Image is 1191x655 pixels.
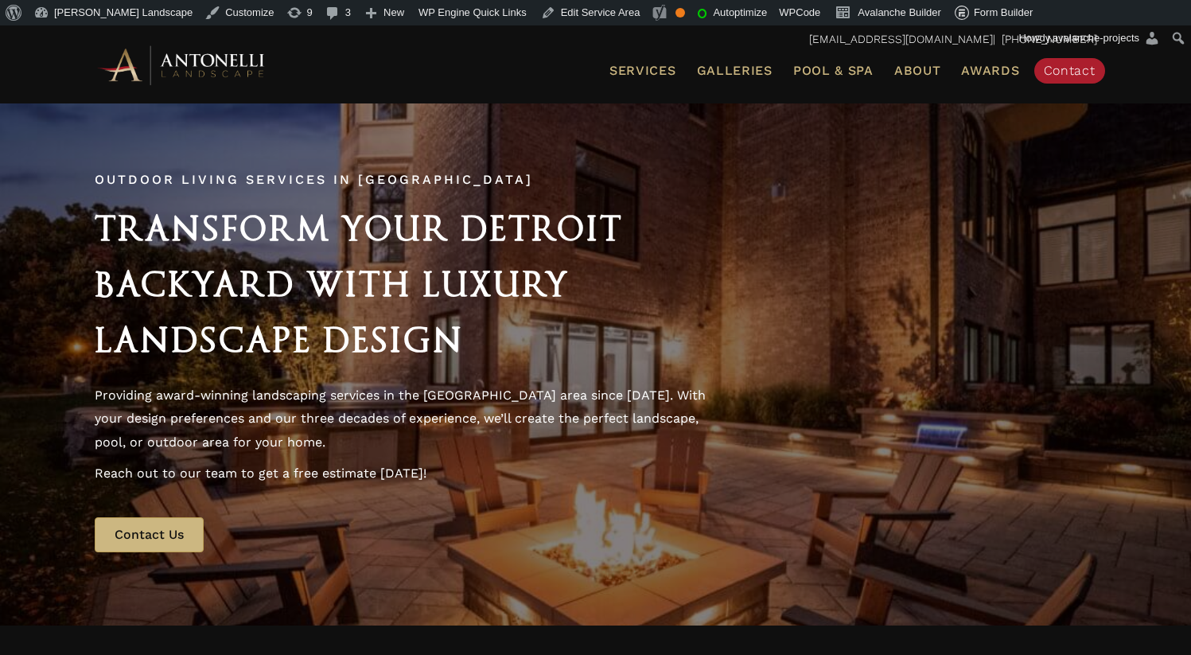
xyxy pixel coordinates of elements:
[793,63,874,78] span: Pool & Spa
[95,209,623,360] span: Transform Your Detroit Backyard with Luxury Landscape Design
[95,29,1097,50] p: | [PHONE_NUMBER]
[1013,25,1166,51] a: Howdy,
[894,64,941,77] span: About
[888,60,948,81] a: About
[1034,58,1105,84] a: Contact
[697,63,773,78] span: Galleries
[95,388,706,450] span: Providing award-winning landscaping services in the [GEOGRAPHIC_DATA] area since [DATE]. With you...
[1044,63,1096,78] span: Contact
[675,8,685,18] div: OK
[95,517,204,552] a: Contact Us
[955,60,1026,81] a: Awards
[1053,32,1139,44] span: avalanche-projects
[95,172,533,187] span: Outdoor Living Services in [GEOGRAPHIC_DATA]
[961,63,1019,78] span: Awards
[691,60,779,81] a: Galleries
[609,64,676,77] span: Services
[809,33,993,45] a: [EMAIL_ADDRESS][DOMAIN_NAME]
[95,43,270,87] img: Antonelli Horizontal Logo
[787,60,880,81] a: Pool & Spa
[115,527,184,542] span: Contact Us
[603,60,683,81] a: Services
[95,466,426,481] span: Reach out to our team to get a free estimate [DATE]!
